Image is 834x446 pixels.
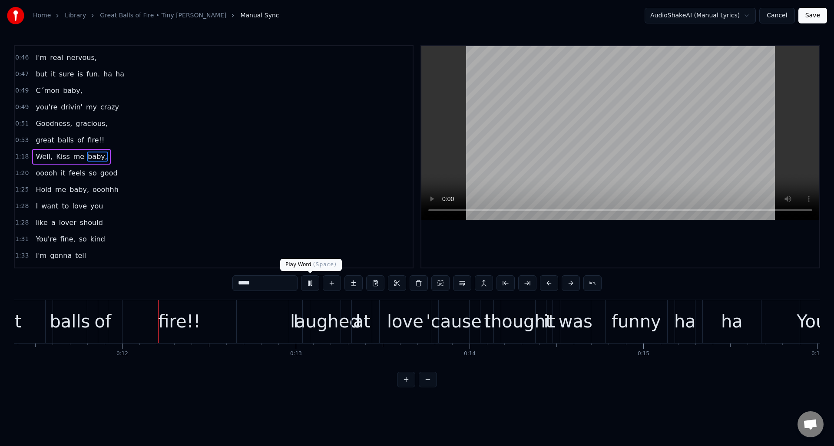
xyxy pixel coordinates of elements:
[15,202,29,211] span: 1:28
[15,119,29,128] span: 0:51
[55,152,71,162] span: Kiss
[99,168,119,178] span: good
[464,350,476,357] div: 0:14
[35,102,58,112] span: you're
[15,53,29,62] span: 0:46
[54,185,67,195] span: me
[674,308,696,334] div: ha
[543,308,555,334] div: it
[65,11,86,20] a: Library
[35,152,53,162] span: Well,
[280,259,342,271] div: Play Word
[15,218,29,227] span: 1:28
[35,234,57,244] span: You're
[58,218,77,228] span: lover
[35,267,49,277] span: this
[35,218,48,228] span: like
[15,70,29,79] span: 0:47
[73,152,85,162] span: me
[35,69,48,79] span: but
[86,135,105,145] span: fire!!
[721,308,743,334] div: ha
[158,308,200,334] div: fire!!
[290,308,361,334] div: laughed
[69,185,90,195] span: baby,
[95,308,112,334] div: of
[50,69,56,79] span: it
[240,11,279,20] span: Manual Sync
[89,201,104,211] span: you
[66,53,97,63] span: nervous,
[50,308,90,334] div: balls
[68,168,86,178] span: feels
[35,119,73,129] span: Goodness,
[35,53,47,63] span: I'm
[91,267,109,277] span: your
[15,251,29,260] span: 1:33
[57,135,75,145] span: balls
[92,185,119,195] span: ooohhh
[49,251,73,261] span: gonna
[33,11,51,20] a: Home
[290,350,302,357] div: 0:13
[75,119,108,129] span: gracious,
[49,53,64,63] span: real
[60,102,83,112] span: drivin'
[78,234,88,244] span: so
[426,308,482,334] div: 'cause
[15,185,29,194] span: 1:25
[50,218,56,228] span: a
[35,168,58,178] span: ooooh
[15,136,29,145] span: 0:53
[99,102,120,112] span: crazy
[76,69,84,79] span: is
[58,69,75,79] span: sure
[86,69,101,79] span: fun.
[559,308,592,334] div: was
[74,251,87,261] span: tell
[15,169,29,178] span: 1:20
[100,11,226,20] a: Great Balls of Fire • Tiny [PERSON_NAME]
[87,152,108,162] span: baby,
[76,135,85,145] span: of
[40,201,59,211] span: want
[15,235,29,244] span: 1:31
[103,69,113,79] span: ha
[811,350,823,357] div: 0:16
[35,135,55,145] span: great
[115,69,125,79] span: ha
[60,168,66,178] span: it
[387,308,424,334] div: love
[7,7,24,24] img: youka
[85,102,98,112] span: my
[612,308,661,334] div: funny
[798,8,827,23] button: Save
[15,152,29,161] span: 1:18
[35,185,52,195] span: Hold
[15,103,29,112] span: 0:49
[759,8,794,23] button: Cancel
[638,350,649,357] div: 0:15
[89,234,106,244] span: kind
[484,308,552,334] div: thought
[353,308,371,334] div: at
[35,86,60,96] span: C´mon
[15,86,29,95] span: 0:49
[798,411,824,437] div: Open chat
[74,267,90,277] span: that
[60,234,76,244] span: fine,
[313,261,337,268] span: ( Space )
[116,350,128,357] div: 0:12
[35,201,39,211] span: I
[88,168,98,178] span: so
[33,11,279,20] nav: breadcrumb
[51,267,72,277] span: world
[61,201,69,211] span: to
[35,251,47,261] span: I'm
[62,86,83,96] span: baby,
[72,201,88,211] span: love
[797,308,827,334] div: You
[79,218,104,228] span: should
